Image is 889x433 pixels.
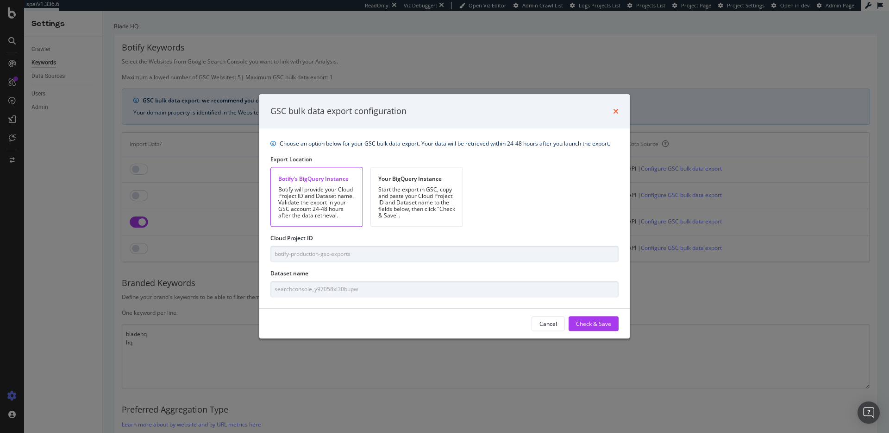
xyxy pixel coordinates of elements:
div: modal [259,94,630,338]
div: Botify will provide your Cloud Project ID and Dataset name. Validate the export in your GSC accou... [278,186,355,219]
div: Open Intercom Messenger [858,401,880,424]
div: Start the export in GSC, copy and paste your Cloud Project ID and Dataset name to the fields belo... [378,186,455,219]
div: Choose an option below for your GSC bulk data export. Your data will be retrieved within 24-48 ho... [280,140,610,148]
div: Your BigQuery Instance [378,175,455,183]
div: Cancel [539,320,557,328]
label: Cloud Project ID [270,234,313,242]
div: GSC bulk data export configuration [270,105,407,117]
button: Check & Save [569,317,619,331]
button: Cancel [532,317,565,331]
div: Export Location [270,155,619,163]
div: times [613,105,619,117]
input: Type here [270,281,619,298]
div: info banner [270,140,619,148]
div: Check & Save [576,320,611,328]
label: Dataset name [270,269,308,277]
input: Type here [270,246,619,262]
div: Botify's BigQuery Instance [278,175,355,183]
